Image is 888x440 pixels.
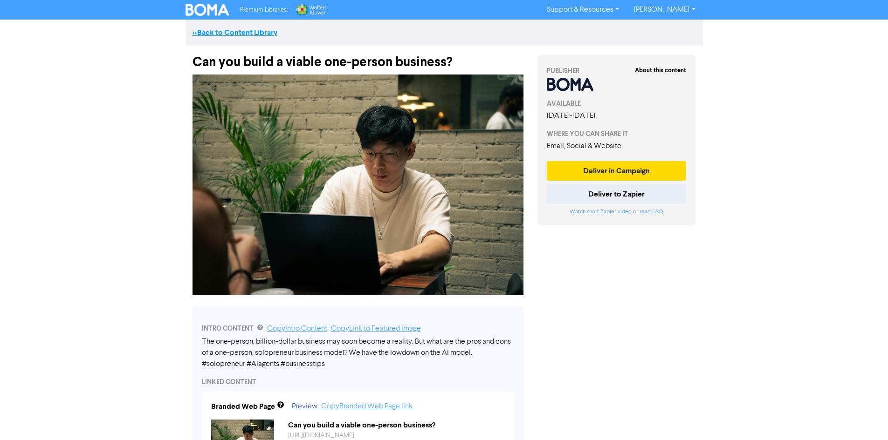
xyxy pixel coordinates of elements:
[539,2,626,17] a: Support & Resources
[321,403,413,410] a: Copy Branded Web Page link
[202,323,514,334] div: INTRO CONTENT
[635,67,686,74] strong: About this content
[240,7,288,13] span: Premium Libraries:
[193,28,277,37] a: <<Back to Content Library
[640,209,663,215] a: read FAQ
[186,4,229,16] img: BOMA Logo
[626,2,702,17] a: [PERSON_NAME]
[547,141,687,152] div: Email, Social & Website
[288,432,354,439] a: [URL][DOMAIN_NAME]
[202,377,514,387] div: LINKED CONTENT
[547,184,687,204] button: Deliver to Zapier
[570,209,632,215] a: Watch short Zapier video
[331,325,421,332] a: Copy Link to Featured Image
[547,208,687,216] div: or
[547,129,687,139] div: WHERE YOU CAN SHARE IT
[547,161,687,181] button: Deliver in Campaign
[202,336,514,370] div: The one-person, billion-dollar business may soon become a reality. But what are the pros and cons...
[292,403,317,410] a: Preview
[267,325,327,332] a: Copy Intro Content
[211,401,275,412] div: Branded Web Page
[547,110,687,122] div: [DATE] - [DATE]
[193,46,523,70] div: Can you build a viable one-person business?
[547,99,687,108] div: AVAILABLE
[281,420,512,431] div: Can you build a viable one-person business?
[295,4,327,16] img: Wolters Kluwer
[771,339,888,440] iframe: Chat Widget
[547,66,687,76] div: PUBLISHER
